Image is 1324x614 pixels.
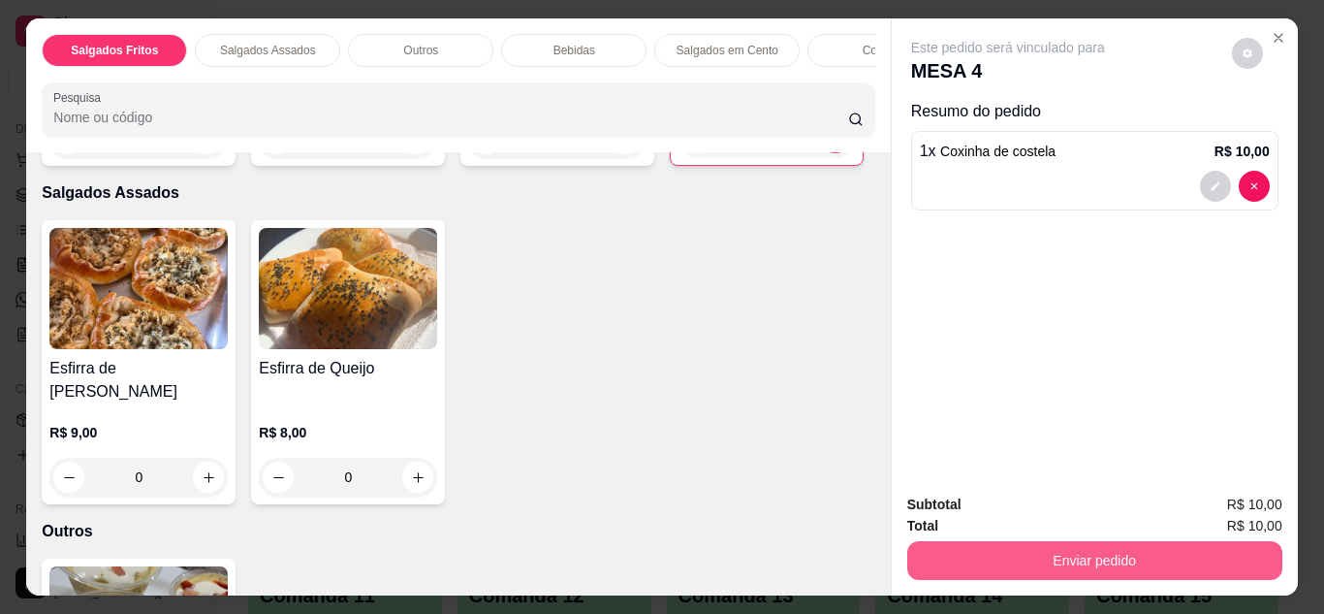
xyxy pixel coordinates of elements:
[263,462,294,493] button: decrease-product-quantity
[1263,22,1294,53] button: Close
[42,181,874,205] p: Salgados Assados
[940,144,1056,159] span: Coxinha de costela
[53,89,108,106] label: Pesquisa
[49,423,228,442] p: R$ 9,00
[553,43,595,58] p: Bebidas
[907,497,961,512] strong: Subtotal
[863,43,898,58] p: Cookie
[907,518,938,533] strong: Total
[1232,38,1263,69] button: decrease-product-quantity
[920,140,1056,163] p: 1 x
[259,228,437,349] img: product-image
[42,520,874,543] p: Outros
[220,43,316,58] p: Salgados Assados
[911,38,1105,57] p: Este pedido será vinculado para
[71,43,158,58] p: Salgados Fritos
[1200,171,1231,202] button: decrease-product-quantity
[1239,171,1270,202] button: decrease-product-quantity
[1214,142,1270,161] p: R$ 10,00
[259,357,437,380] h4: Esfirra de Queijo
[402,462,433,493] button: increase-product-quantity
[1227,494,1282,515] span: R$ 10,00
[53,462,84,493] button: decrease-product-quantity
[53,108,848,127] input: Pesquisa
[403,43,438,58] p: Outros
[911,57,1105,84] p: MESA 4
[49,228,228,349] img: product-image
[193,462,224,493] button: increase-product-quantity
[911,100,1278,123] p: Resumo do pedido
[1227,515,1282,536] span: R$ 10,00
[907,541,1282,580] button: Enviar pedido
[259,423,437,442] p: R$ 8,00
[49,357,228,404] h4: Esfirra de [PERSON_NAME]
[677,43,778,58] p: Salgados em Cento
